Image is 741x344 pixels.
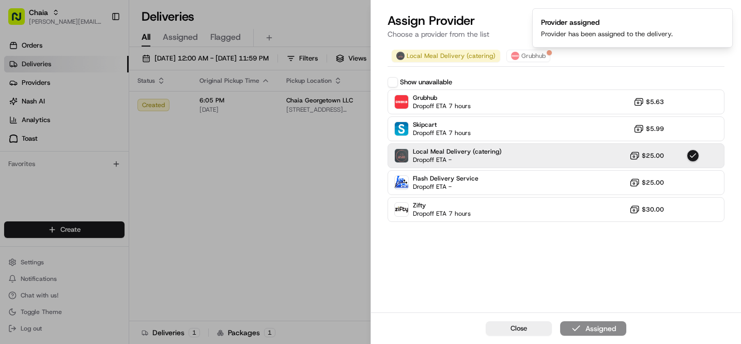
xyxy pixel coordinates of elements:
span: API Documentation [98,231,166,242]
span: Zifty [413,201,471,210]
button: $5.63 [634,97,664,107]
div: Past conversations [10,134,66,143]
div: Provider assigned [541,17,673,27]
div: Provider has been assigned to the delivery. [541,29,673,39]
span: [DATE] [91,160,113,169]
span: Pylon [103,257,125,264]
button: $5.99 [634,124,664,134]
span: [DATE] [91,188,113,197]
span: Close [511,324,527,333]
span: $30.00 [642,205,664,214]
div: We're available if you need us! [47,109,142,117]
img: lmd_logo.png [396,52,405,60]
img: Nash [10,10,31,31]
label: Show unavailable [400,78,452,87]
input: Clear [27,67,171,78]
span: [PERSON_NAME] [32,188,84,197]
img: Local Meal Delivery (catering) [395,149,408,162]
span: Dropoff ETA - [413,156,485,164]
button: Grubhub [506,50,550,62]
a: 💻API Documentation [83,227,170,246]
img: Flash Delivery Service [395,176,408,189]
button: $25.00 [629,177,664,188]
span: Dropoff ETA 7 hours [413,129,471,137]
button: $30.00 [629,204,664,215]
span: [PERSON_NAME] [32,160,84,169]
span: Dropoff ETA 7 hours [413,210,471,218]
span: • [86,160,89,169]
img: Skipcart [395,122,408,136]
span: Flash Delivery Service [413,174,478,183]
span: Dropoff ETA - [413,183,478,191]
button: $25.00 [629,151,664,161]
span: Skipcart [413,121,471,129]
img: Grubhub [395,95,408,109]
span: Grubhub [521,52,546,60]
div: Start new chat [47,99,169,109]
p: Choose a provider from the list [388,29,724,39]
img: Bea Lacdao [10,178,27,195]
span: Knowledge Base [21,231,79,242]
img: 5e692f75ce7d37001a5d71f1 [511,52,519,60]
span: Dropoff ETA 7 hours [413,102,471,110]
button: Close [486,321,552,336]
span: $5.63 [646,98,664,106]
span: $5.99 [646,125,664,133]
button: See all [160,132,188,145]
img: 1736555255976-a54dd68f-1ca7-489b-9aae-adbdc363a1c4 [21,161,29,169]
span: Grubhub [413,94,471,102]
span: $25.00 [642,178,664,187]
span: Local Meal Delivery (catering) [407,52,496,60]
button: Local Meal Delivery (catering) [392,50,500,62]
img: 1736555255976-a54dd68f-1ca7-489b-9aae-adbdc363a1c4 [10,99,29,117]
img: 1736555255976-a54dd68f-1ca7-489b-9aae-adbdc363a1c4 [21,189,29,197]
div: 💻 [87,232,96,241]
img: Zifty [395,203,408,216]
img: 4920774857489_3d7f54699973ba98c624_72.jpg [22,99,40,117]
span: Local Meal Delivery (catering) [413,147,502,156]
div: 📗 [10,232,19,241]
button: Start new chat [176,102,188,114]
a: Powered byPylon [73,256,125,264]
img: Grace Nketiah [10,151,27,167]
p: Welcome 👋 [10,41,188,58]
span: • [86,188,89,197]
a: 📗Knowledge Base [6,227,83,246]
span: $25.00 [642,152,664,160]
h2: Assign Provider [388,12,724,29]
